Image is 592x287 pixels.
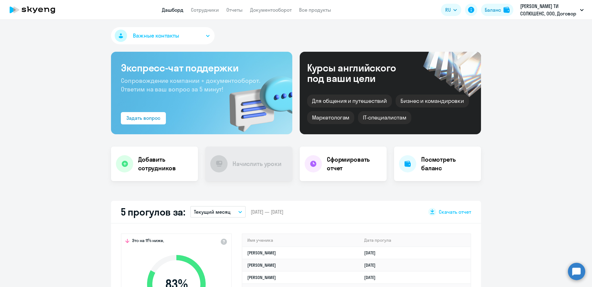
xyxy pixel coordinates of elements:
h2: 5 прогулов за: [121,206,185,218]
a: Отчеты [226,7,243,13]
h4: Посмотреть баланс [421,155,476,172]
a: Все продукты [299,7,331,13]
div: Для общения и путешествий [307,95,392,107]
a: [PERSON_NAME] [247,262,276,268]
span: Сопровождение компании + документооборот. Ответим на ваш вопрос за 5 минут! [121,77,260,93]
a: Дашборд [162,7,183,13]
p: [PERSON_NAME] ТИ СОЛЮШЕНС, ООО, Договор ЧК-80/20 [520,2,578,17]
span: Это на 11% ниже, [132,238,164,245]
img: balance [504,7,510,13]
th: Имя ученика [242,234,359,247]
button: Важные контакты [111,27,215,44]
span: Важные контакты [133,32,179,40]
a: [DATE] [364,262,380,268]
div: Маркетологам [307,111,354,124]
h4: Добавить сотрудников [138,155,193,172]
h3: Экспресс-чат поддержки [121,62,282,74]
h4: Сформировать отчет [327,155,382,172]
button: Задать вопрос [121,112,166,124]
span: [DATE] — [DATE] [251,208,283,215]
h4: Начислить уроки [232,160,282,168]
button: Текущий месяц [190,206,246,218]
img: bg-img [220,65,292,134]
div: Бизнес и командировки [396,95,469,107]
span: RU [445,6,451,14]
p: Текущий месяц [194,208,231,216]
button: [PERSON_NAME] ТИ СОЛЮШЕНС, ООО, Договор ЧК-80/20 [517,2,587,17]
div: IT-специалистам [358,111,411,124]
button: RU [441,4,461,16]
a: [DATE] [364,275,380,280]
div: Задать вопрос [126,114,160,122]
a: Документооборот [250,7,292,13]
th: Дата прогула [359,234,471,247]
span: Скачать отчет [439,208,471,215]
div: Баланс [485,6,501,14]
a: Сотрудники [191,7,219,13]
button: Балансbalance [481,4,513,16]
a: [PERSON_NAME] [247,275,276,280]
a: [PERSON_NAME] [247,250,276,256]
a: [DATE] [364,250,380,256]
div: Курсы английского под ваши цели [307,63,413,83]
